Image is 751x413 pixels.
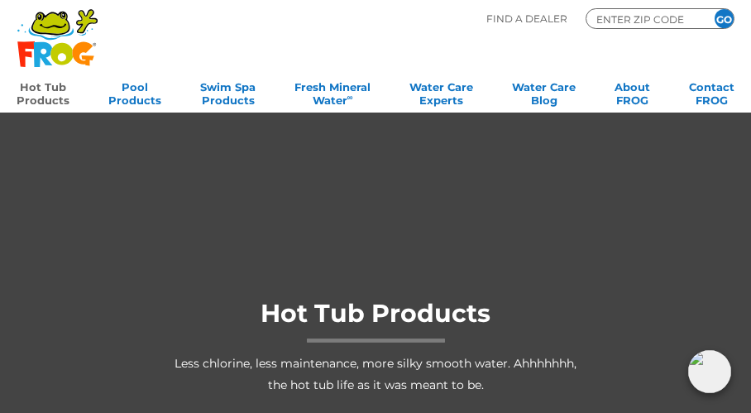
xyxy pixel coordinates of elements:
img: openIcon [688,350,731,393]
h1: Hot Tub Products [164,300,587,343]
a: Water CareExperts [409,75,473,108]
a: Water CareBlog [512,75,576,108]
a: AboutFROG [615,75,650,108]
a: PoolProducts [108,75,161,108]
p: Find A Dealer [486,8,567,29]
sup: ∞ [347,93,353,102]
a: ContactFROG [689,75,734,108]
input: GO [715,9,734,28]
a: Swim SpaProducts [200,75,256,108]
p: Less chlorine, less maintenance, more silky smooth water. Ahhhhhhh, the hot tub life as it was me... [164,353,587,396]
input: Zip Code Form [595,12,694,26]
a: Fresh MineralWater∞ [294,75,371,108]
a: Hot TubProducts [17,75,69,108]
